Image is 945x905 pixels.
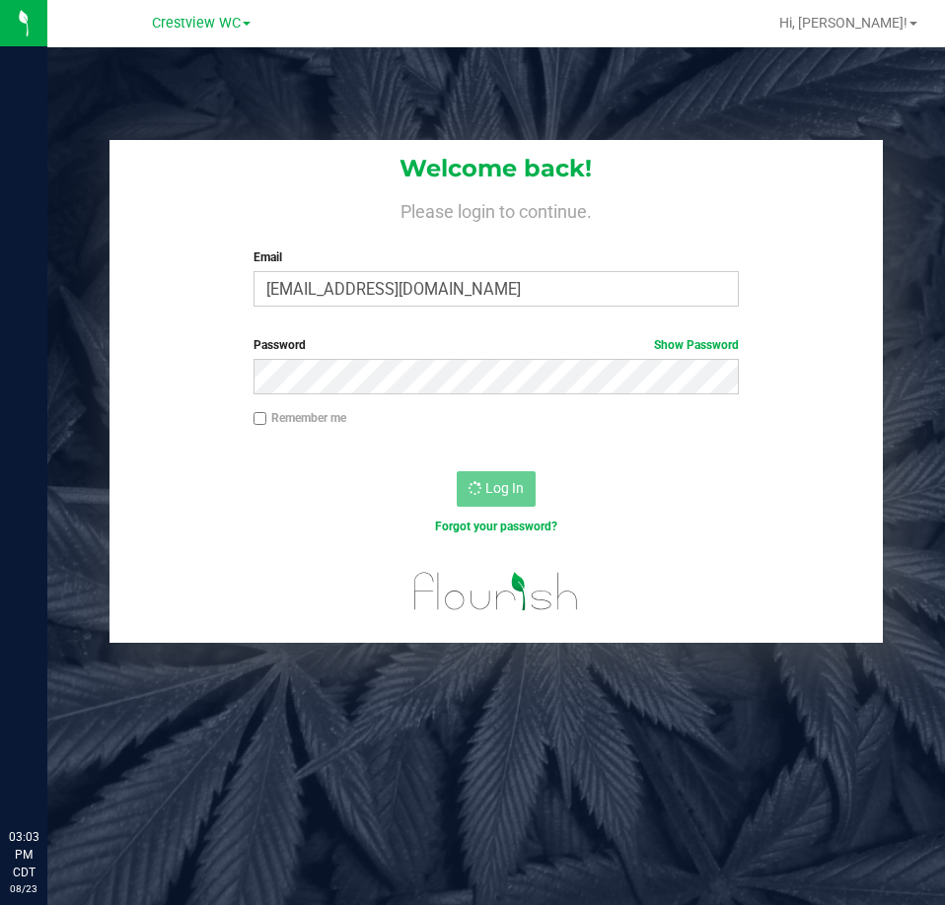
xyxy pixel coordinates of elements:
span: Crestview WC [152,15,241,32]
h1: Welcome back! [109,156,882,181]
p: 08/23 [9,881,38,896]
p: 03:03 PM CDT [9,828,38,881]
span: Log In [485,480,524,496]
span: Password [254,338,306,352]
img: flourish_logo.svg [400,556,593,627]
h4: Please login to continue. [109,197,882,221]
span: Hi, [PERSON_NAME]! [779,15,908,31]
label: Email [254,248,739,266]
input: Remember me [254,412,267,426]
a: Show Password [654,338,739,352]
button: Log In [457,471,536,507]
label: Remember me [254,409,346,427]
a: Forgot your password? [435,520,557,533]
